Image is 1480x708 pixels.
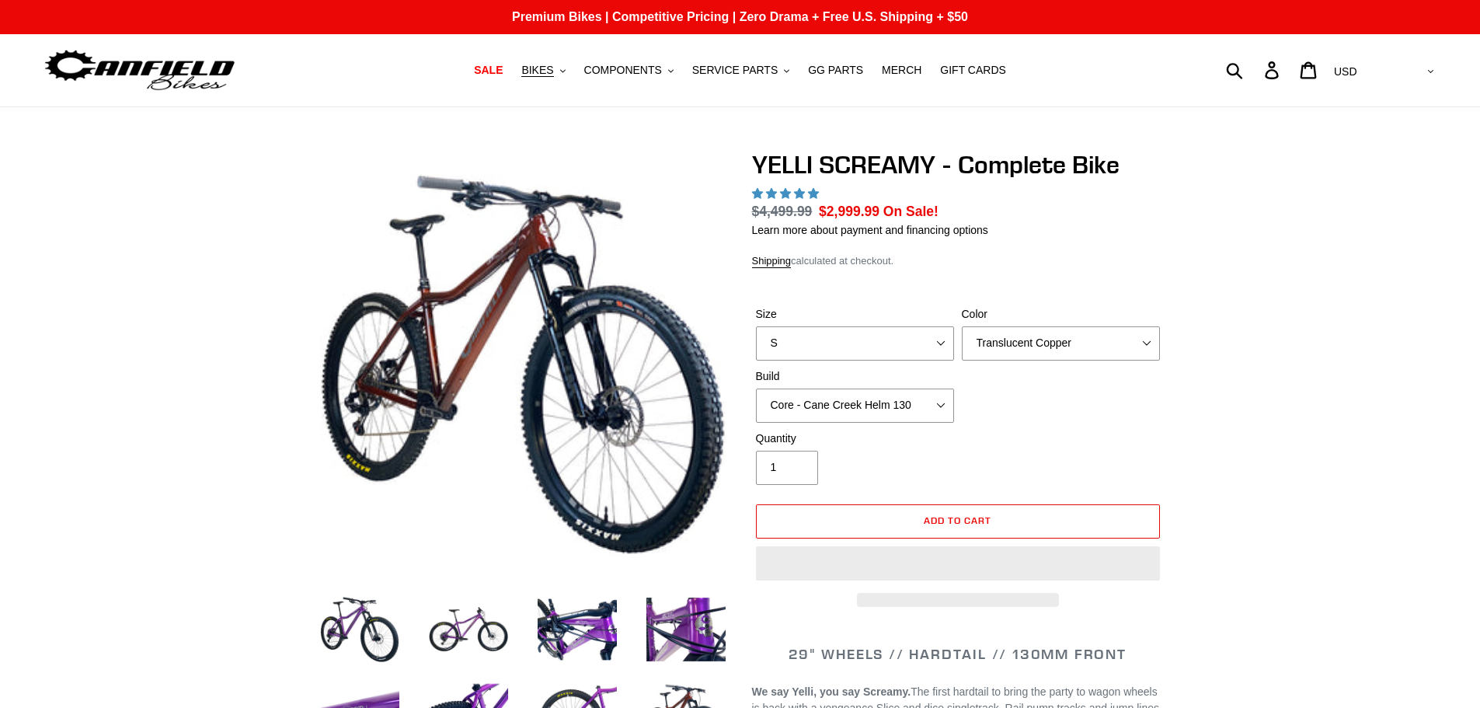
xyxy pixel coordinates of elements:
[756,306,954,323] label: Size
[320,153,726,559] img: YELLI SCREAMY - Complete Bike
[752,685,911,698] b: We say Yelli, you say Screamy.
[1234,53,1274,87] input: Search
[756,431,954,447] label: Quantity
[819,204,879,219] span: $2,999.99
[752,253,1164,269] div: calculated at checkout.
[752,204,813,219] s: $4,499.99
[692,64,778,77] span: SERVICE PARTS
[643,587,729,672] img: Load image into Gallery viewer, YELLI SCREAMY - Complete Bike
[43,46,237,95] img: Canfield Bikes
[882,64,921,77] span: MERCH
[756,368,954,385] label: Build
[752,224,988,236] a: Learn more about payment and financing options
[752,255,792,268] a: Shipping
[800,60,871,81] a: GG PARTS
[874,60,929,81] a: MERCH
[808,64,863,77] span: GG PARTS
[576,60,681,81] button: COMPONENTS
[584,64,662,77] span: COMPONENTS
[962,306,1160,323] label: Color
[317,587,402,672] img: Load image into Gallery viewer, YELLI SCREAMY - Complete Bike
[521,64,553,77] span: BIKES
[883,201,938,221] span: On Sale!
[474,64,503,77] span: SALE
[752,150,1164,180] h1: YELLI SCREAMY - Complete Bike
[752,187,822,200] span: 5.00 stars
[756,504,1160,539] button: Add to cart
[789,645,1127,663] span: 29" WHEELS // HARDTAIL // 130MM FRONT
[684,60,797,81] button: SERVICE PARTS
[426,587,511,672] img: Load image into Gallery viewer, YELLI SCREAMY - Complete Bike
[514,60,573,81] button: BIKES
[535,587,620,672] img: Load image into Gallery viewer, YELLI SCREAMY - Complete Bike
[940,64,1006,77] span: GIFT CARDS
[924,514,991,526] span: Add to cart
[466,60,510,81] a: SALE
[932,60,1014,81] a: GIFT CARDS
